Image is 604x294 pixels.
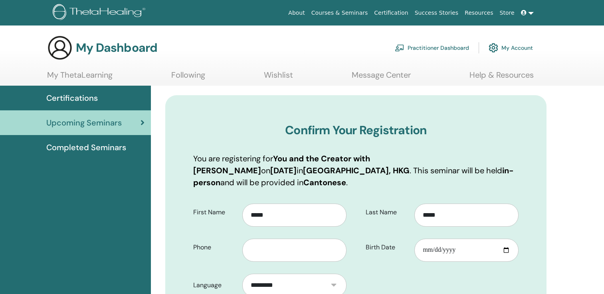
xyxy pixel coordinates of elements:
[371,6,411,20] a: Certification
[264,70,293,86] a: Wishlist
[303,165,410,176] b: [GEOGRAPHIC_DATA], HKG
[395,44,404,51] img: chalkboard-teacher.svg
[171,70,205,86] a: Following
[461,6,497,20] a: Resources
[187,205,242,220] label: First Name
[47,35,73,61] img: generic-user-icon.jpg
[352,70,411,86] a: Message Center
[187,278,242,293] label: Language
[193,153,370,176] b: You and the Creator with [PERSON_NAME]
[360,240,415,255] label: Birth Date
[187,240,242,255] label: Phone
[285,6,308,20] a: About
[489,39,533,57] a: My Account
[412,6,461,20] a: Success Stories
[46,117,122,129] span: Upcoming Seminars
[193,153,519,188] p: You are registering for on in . This seminar will be held and will be provided in .
[489,41,498,55] img: cog.svg
[270,165,297,176] b: [DATE]
[193,123,519,137] h3: Confirm Your Registration
[46,141,126,153] span: Completed Seminars
[47,70,113,86] a: My ThetaLearning
[308,6,371,20] a: Courses & Seminars
[469,70,534,86] a: Help & Resources
[53,4,148,22] img: logo.png
[76,41,157,55] h3: My Dashboard
[46,92,98,104] span: Certifications
[497,6,518,20] a: Store
[303,177,346,188] b: Cantonese
[395,39,469,57] a: Practitioner Dashboard
[360,205,415,220] label: Last Name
